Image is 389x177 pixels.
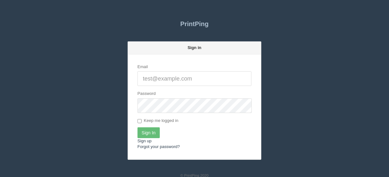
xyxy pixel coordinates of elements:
[138,138,152,143] a: Sign up
[138,91,156,97] label: Password
[138,144,180,149] a: Forgot your password?
[138,71,251,86] input: test@example.com
[187,45,201,50] strong: Sign in
[138,127,160,138] input: Sign In
[138,64,148,70] label: Email
[138,118,178,124] label: Keep me logged in
[128,16,261,32] a: PrintPing
[138,119,142,123] input: Keep me logged in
